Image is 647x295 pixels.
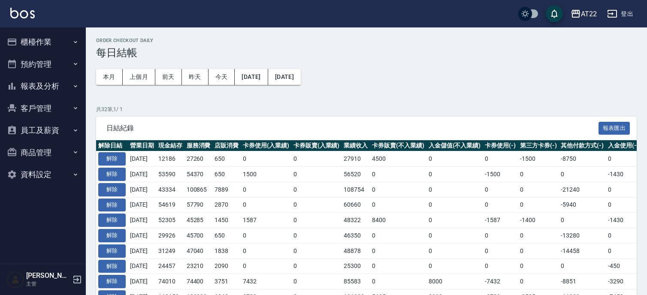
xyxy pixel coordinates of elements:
[3,53,82,75] button: 預約管理
[184,259,213,274] td: 23210
[370,274,426,289] td: 0
[3,141,82,164] button: 商品管理
[241,197,291,213] td: 0
[606,140,641,151] th: 入金使用(-)
[342,243,370,259] td: 48878
[370,197,426,213] td: 0
[599,122,630,135] button: 報表匯出
[370,182,426,197] td: 0
[26,280,70,288] p: 主管
[212,259,241,274] td: 2090
[128,259,156,274] td: [DATE]
[98,214,126,227] button: 解除
[212,197,241,213] td: 2870
[212,167,241,182] td: 650
[156,243,184,259] td: 31249
[123,69,155,85] button: 上個月
[241,243,291,259] td: 0
[291,197,342,213] td: 0
[483,167,518,182] td: -1500
[268,69,301,85] button: [DATE]
[518,140,559,151] th: 第三方卡券(-)
[96,47,637,59] h3: 每日結帳
[559,259,606,274] td: 0
[599,123,630,132] a: 報表匯出
[241,167,291,182] td: 1500
[426,140,483,151] th: 入金儲值(不入業績)
[370,167,426,182] td: 0
[156,140,184,151] th: 現金結存
[342,167,370,182] td: 56520
[518,259,559,274] td: 0
[426,259,483,274] td: 0
[156,151,184,167] td: 12186
[10,8,35,18] img: Logo
[209,69,235,85] button: 今天
[291,167,342,182] td: 0
[483,259,518,274] td: 0
[184,274,213,289] td: 74400
[291,259,342,274] td: 0
[606,259,641,274] td: -450
[128,274,156,289] td: [DATE]
[559,182,606,197] td: -21240
[241,151,291,167] td: 0
[184,243,213,259] td: 47040
[291,228,342,244] td: 0
[96,140,128,151] th: 解除日結
[606,243,641,259] td: 0
[184,151,213,167] td: 27260
[370,213,426,228] td: 8400
[212,274,241,289] td: 3751
[212,151,241,167] td: 650
[156,274,184,289] td: 74010
[212,182,241,197] td: 7889
[426,197,483,213] td: 0
[342,274,370,289] td: 85583
[518,274,559,289] td: 0
[156,228,184,244] td: 29926
[212,213,241,228] td: 1450
[370,259,426,274] td: 0
[342,259,370,274] td: 25300
[156,182,184,197] td: 43334
[128,228,156,244] td: [DATE]
[98,168,126,181] button: 解除
[483,151,518,167] td: 0
[604,6,637,22] button: 登出
[581,9,597,19] div: AT22
[483,140,518,151] th: 卡券使用(-)
[98,183,126,196] button: 解除
[184,228,213,244] td: 45700
[291,140,342,151] th: 卡券販賣(入業績)
[559,228,606,244] td: -13280
[128,167,156,182] td: [DATE]
[212,243,241,259] td: 1838
[606,197,641,213] td: 0
[184,182,213,197] td: 100865
[241,274,291,289] td: 7432
[426,213,483,228] td: 0
[606,151,641,167] td: 0
[155,69,182,85] button: 前天
[98,199,126,212] button: 解除
[128,182,156,197] td: [DATE]
[606,167,641,182] td: -1430
[518,228,559,244] td: 0
[96,38,637,43] h2: Order checkout daily
[483,182,518,197] td: 0
[559,151,606,167] td: -8750
[156,167,184,182] td: 53590
[606,213,641,228] td: -1430
[98,152,126,166] button: 解除
[342,197,370,213] td: 60660
[342,228,370,244] td: 46350
[606,182,641,197] td: 0
[559,243,606,259] td: -14458
[96,69,123,85] button: 本月
[546,5,563,22] button: save
[606,274,641,289] td: -3290
[184,140,213,151] th: 服務消費
[96,105,637,113] p: 共 32 筆, 1 / 1
[559,167,606,182] td: 0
